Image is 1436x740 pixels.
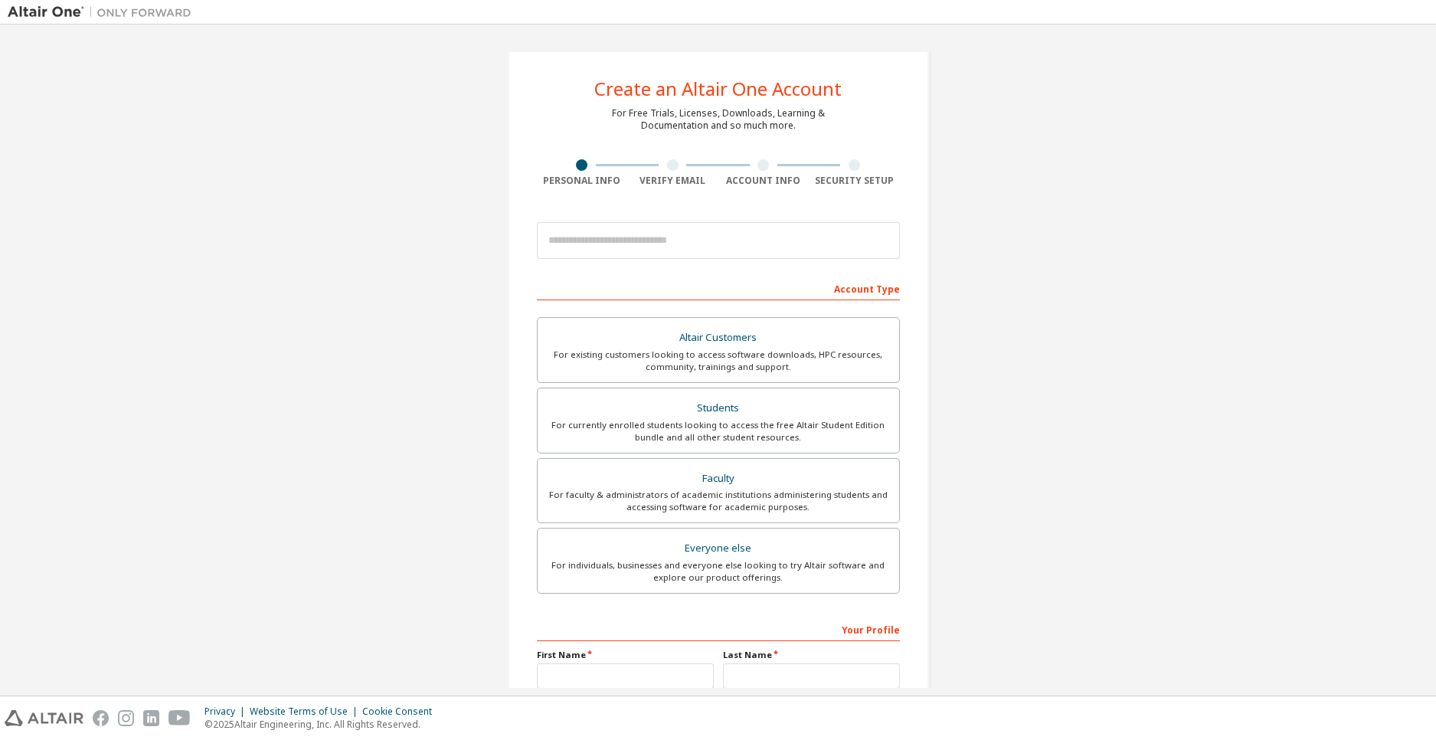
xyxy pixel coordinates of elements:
div: Everyone else [547,538,890,559]
div: Security Setup [809,175,900,187]
img: Altair One [8,5,199,20]
label: First Name [537,649,714,661]
div: For faculty & administrators of academic institutions administering students and accessing softwa... [547,489,890,513]
div: Account Info [718,175,810,187]
p: © 2025 Altair Engineering, Inc. All Rights Reserved. [204,718,441,731]
label: Last Name [723,649,900,661]
div: Students [547,398,890,419]
div: Verify Email [627,175,718,187]
div: For existing customers looking to access software downloads, HPC resources, community, trainings ... [547,349,890,373]
div: Altair Customers [547,327,890,349]
img: linkedin.svg [143,710,159,726]
div: Your Profile [537,617,900,641]
div: For currently enrolled students looking to access the free Altair Student Edition bundle and all ... [547,419,890,444]
div: Website Terms of Use [250,706,362,718]
div: For individuals, businesses and everyone else looking to try Altair software and explore our prod... [547,559,890,584]
div: For Free Trials, Licenses, Downloads, Learning & Documentation and so much more. [612,107,825,132]
div: Faculty [547,468,890,490]
div: Privacy [204,706,250,718]
div: Account Type [537,276,900,300]
img: instagram.svg [118,710,134,726]
div: Cookie Consent [362,706,441,718]
img: altair_logo.svg [5,710,83,726]
div: Create an Altair One Account [594,80,842,98]
img: facebook.svg [93,710,109,726]
div: Personal Info [537,175,628,187]
img: youtube.svg [168,710,191,726]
